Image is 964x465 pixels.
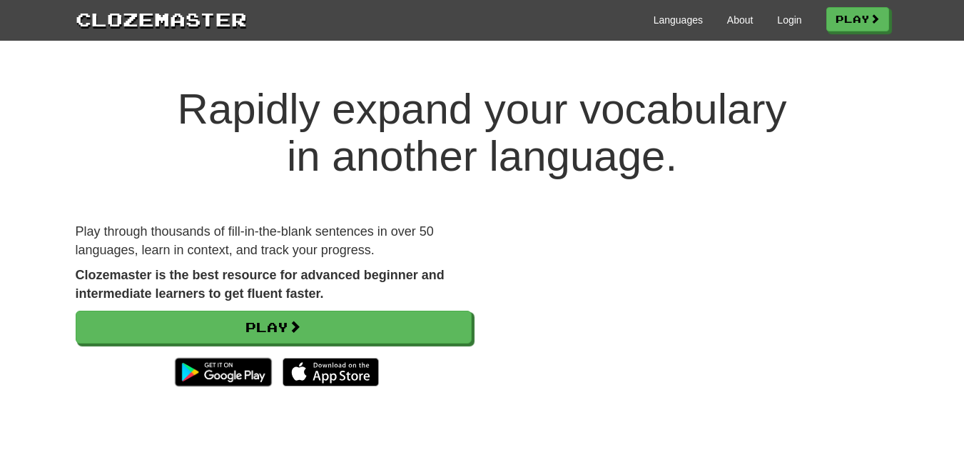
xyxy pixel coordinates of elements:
strong: Clozemaster is the best resource for advanced beginner and intermediate learners to get fluent fa... [76,268,445,301]
a: About [727,13,754,27]
img: Get it on Google Play [168,351,278,394]
img: Download_on_the_App_Store_Badge_US-UK_135x40-25178aeef6eb6b83b96f5f2d004eda3bffbb37122de64afbaef7... [283,358,379,386]
a: Languages [654,13,703,27]
a: Clozemaster [76,6,247,32]
a: Login [777,13,801,27]
a: Play [826,7,889,31]
a: Play [76,311,472,344]
p: Play through thousands of fill-in-the-blank sentences in over 50 languages, learn in context, and... [76,223,472,259]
